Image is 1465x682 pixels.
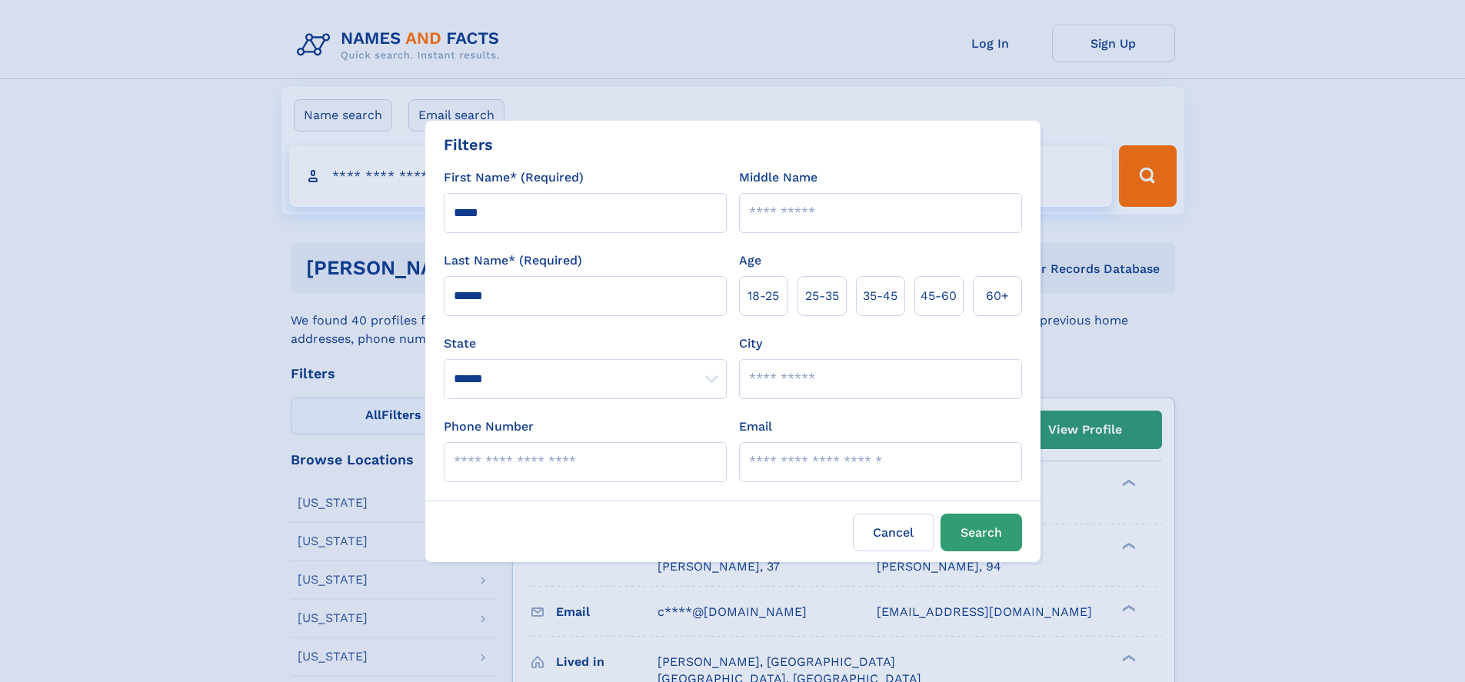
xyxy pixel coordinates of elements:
[444,133,493,156] div: Filters
[444,334,727,353] label: State
[863,287,897,305] span: 35‑45
[739,168,817,187] label: Middle Name
[739,251,761,270] label: Age
[444,168,584,187] label: First Name* (Required)
[739,334,762,353] label: City
[941,514,1022,551] button: Search
[444,418,534,436] label: Phone Number
[747,287,779,305] span: 18‑25
[921,287,957,305] span: 45‑60
[805,287,839,305] span: 25‑35
[986,287,1009,305] span: 60+
[853,514,934,551] label: Cancel
[444,251,582,270] label: Last Name* (Required)
[739,418,772,436] label: Email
